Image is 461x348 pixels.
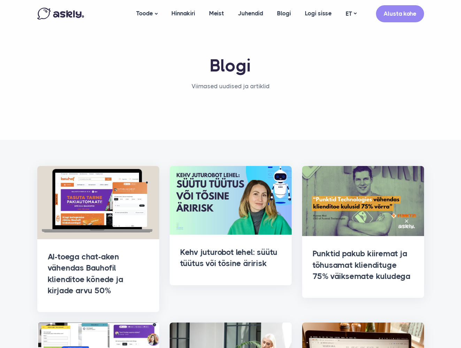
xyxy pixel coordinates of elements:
[37,8,84,20] img: Askly
[192,81,270,91] li: Viimased uudised ja artiklid
[37,166,159,239] img: AI-toega chat-aken vähendas Bauhofil klienditoe kõnede ja kirjade arvu 50%
[180,248,278,268] a: Kehv juturobot lehel: süütu tüütus või tõsine äririsk
[339,9,363,19] a: ET
[48,252,123,295] a: AI-toega chat-aken vähendas Bauhofil klienditoe kõnede ja kirjade arvu 50%
[313,249,410,281] a: Punktid pakub kiiremat ja tõhusamat kliendituge 75% väiksemate kuludega
[103,56,358,76] h1: Blogi
[170,166,292,235] img: Kehv juturobot lehel: süütu tüütus või tõsine äririsk
[302,166,424,236] img: Punktid pakub kiiremat ja tõhusamat kliendituge 75% väiksemate kuludega
[192,81,270,98] nav: breadcrumb
[376,5,424,22] a: Alusta kohe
